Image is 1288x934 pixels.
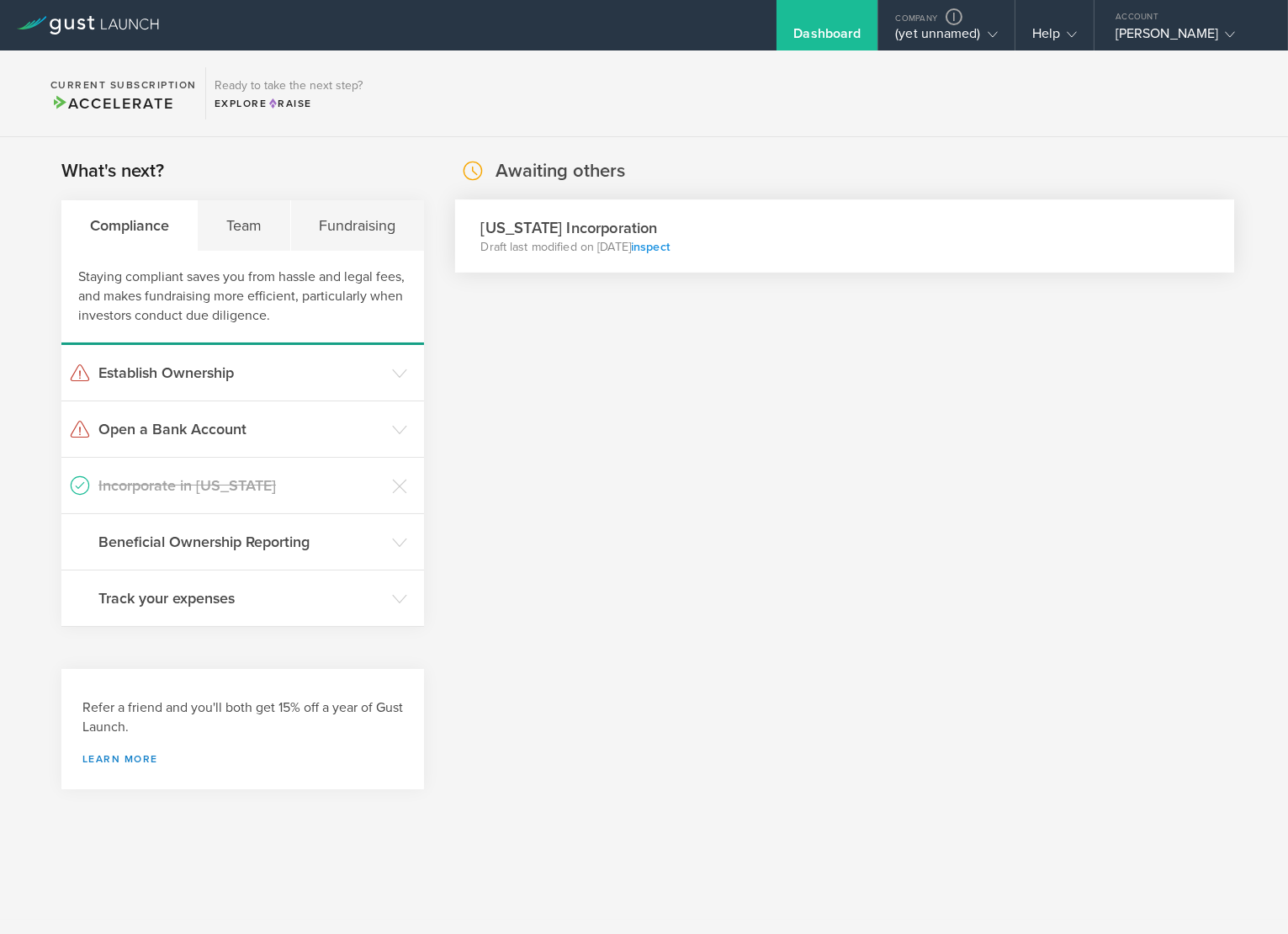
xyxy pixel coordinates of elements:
h3: Track your expenses [98,587,384,609]
div: Explore [215,96,363,111]
div: Staying compliant saves you from hassle and legal fees, and makes fundraising more efficient, par... [61,251,424,345]
h2: What's next? [61,159,164,183]
h3: Ready to take the next step? [215,80,363,92]
h3: Incorporate in [US_STATE] [98,475,384,496]
div: Ready to take the next step?ExploreRaise [205,67,371,119]
iframe: Chat Widget [1204,853,1288,934]
h3: Beneficial Ownership Reporting [98,531,384,553]
div: Dashboard [793,25,861,50]
h3: [US_STATE] Incorporation [481,216,670,239]
div: Help [1032,25,1077,50]
div: Fundraising [291,200,424,251]
div: [PERSON_NAME] [1116,25,1259,50]
h3: Refer a friend and you'll both get 15% off a year of Gust Launch. [82,698,403,737]
div: (yet unnamed) [895,25,997,50]
span: Accelerate [50,94,173,113]
span: Raise [268,98,312,109]
h3: Establish Ownership [98,362,384,384]
h2: Current Subscription [50,80,197,90]
div: Compliance [61,200,198,251]
p: Draft last modified on [DATE] [481,239,670,256]
div: Team [198,200,290,251]
h2: Awaiting others [496,159,625,183]
a: Learn more [82,754,403,764]
a: inspect [631,240,670,254]
h3: Open a Bank Account [98,418,384,440]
